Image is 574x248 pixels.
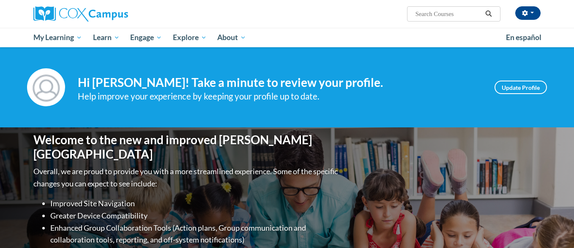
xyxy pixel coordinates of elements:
span: About [217,32,246,43]
p: Overall, we are proud to provide you with a more streamlined experience. Some of the specific cha... [33,165,340,190]
li: Greater Device Compatibility [50,210,340,222]
a: Learn [87,28,125,47]
span: Learn [93,32,120,43]
span: En español [506,33,541,42]
a: Explore [167,28,212,47]
span: Explore [173,32,207,43]
span: My Learning [33,32,82,43]
img: Profile Image [27,68,65,106]
div: Main menu [21,28,553,47]
button: Search [482,9,495,19]
a: My Learning [28,28,87,47]
a: Update Profile [495,81,547,94]
a: En español [500,29,547,46]
a: About [212,28,252,47]
a: Engage [125,28,167,47]
img: Cox Campus [33,6,128,22]
li: Enhanced Group Collaboration Tools (Action plans, Group communication and collaboration tools, re... [50,222,340,246]
li: Improved Site Navigation [50,197,340,210]
h4: Hi [PERSON_NAME]! Take a minute to review your profile. [78,75,482,90]
span: Engage [130,32,162,43]
div: Help improve your experience by keeping your profile up to date. [78,89,482,103]
a: Cox Campus [33,6,194,22]
input: Search Courses [415,9,482,19]
button: Account Settings [515,6,541,20]
h1: Welcome to the new and improved [PERSON_NAME][GEOGRAPHIC_DATA] [33,133,340,161]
